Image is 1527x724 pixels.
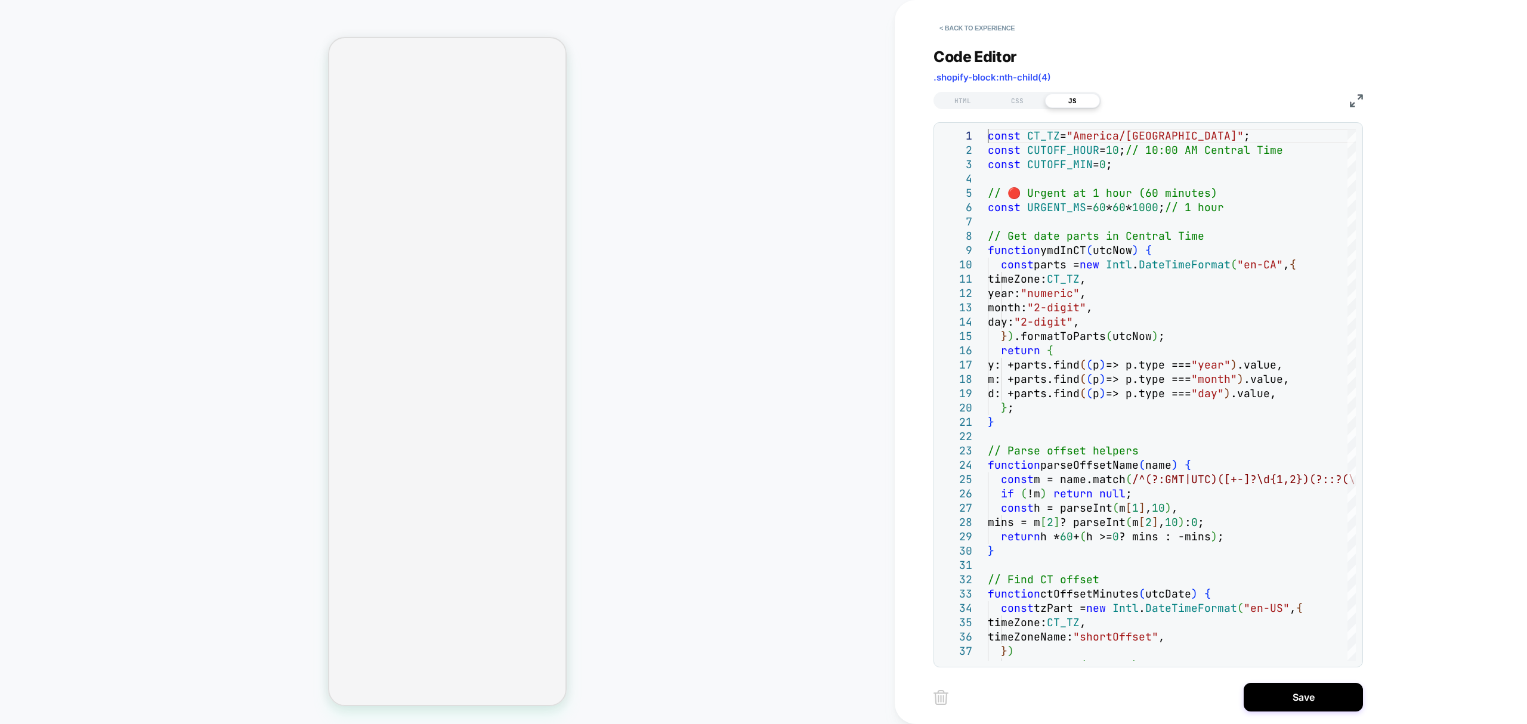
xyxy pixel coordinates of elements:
span: utcNow [1093,243,1132,257]
span: DateTimeFormat [1139,258,1231,271]
span: , [1080,615,1086,629]
span: DateTimeFormat [1145,601,1237,615]
span: parseOffsetName [1040,458,1139,472]
span: "2-digit" [1027,301,1086,314]
span: = [1086,200,1093,214]
span: { [1047,344,1053,357]
span: + [1073,530,1080,543]
span: ) [1132,243,1139,257]
span: utcDate [1086,658,1132,672]
span: return [1053,487,1093,500]
div: 34 [940,601,972,615]
span: 60 [1093,200,1106,214]
span: => p.type === [1106,386,1191,400]
span: , [1086,301,1093,314]
span: // 🔴 Urgent at 1 hour (60 minutes) [988,186,1217,200]
span: , [1158,515,1165,529]
span: "America/[GEOGRAPHIC_DATA]" [1067,129,1244,143]
span: timeZone: [988,272,1047,286]
span: .formatToParts [1014,329,1106,343]
span: .value, [1231,386,1276,400]
span: ; [1106,157,1112,171]
span: function [988,458,1040,472]
span: [ [1139,515,1145,529]
span: ) [1178,515,1185,529]
span: ( [1112,501,1119,515]
span: 1000 [1132,200,1158,214]
span: [ [1126,501,1132,515]
span: m: +parts.find [988,372,1080,386]
span: !m [1027,487,1040,500]
span: 10 [1152,501,1165,515]
span: "en-US" [1244,601,1290,615]
span: ( [1237,601,1244,615]
span: , [1283,258,1290,271]
span: CUTOFF_MIN [1027,157,1093,171]
span: ) [1211,530,1217,543]
span: ( [1086,358,1093,372]
span: h >= [1086,530,1112,543]
span: ( [1086,386,1093,400]
span: y: +parts.find [988,358,1080,372]
span: } [1001,644,1007,658]
span: 10 [1106,143,1119,157]
span: // Find CT offset [988,573,1099,586]
span: , [1290,601,1296,615]
span: ) [1007,644,1014,658]
span: timeZone: [988,615,1047,629]
span: Intl [1112,601,1139,615]
div: 12 [940,286,972,301]
span: ( [1231,258,1237,271]
span: "day" [1191,386,1224,400]
span: new [1080,258,1099,271]
span: m [1132,515,1139,529]
span: ( [1080,530,1086,543]
span: m = name.match [1034,472,1126,486]
span: // Parse offset helpers [988,444,1139,457]
span: ctOffsetMinutes [1040,587,1139,601]
div: 7 [940,215,972,229]
div: 18 [940,372,972,386]
span: ( [1021,487,1027,500]
span: day: [988,315,1014,329]
span: ( [1126,515,1132,529]
span: ymdInCT [1040,243,1086,257]
span: } [1001,329,1007,343]
span: ( [1106,329,1112,343]
span: const [988,129,1021,143]
span: ) [1007,329,1014,343]
span: . [1139,601,1145,615]
div: 35 [940,615,972,630]
span: 10 [1165,515,1178,529]
span: 0 [1112,530,1119,543]
img: delete [933,690,948,705]
span: ? mins : -mins [1119,530,1211,543]
span: p [1093,386,1099,400]
span: utcDate [1145,587,1191,601]
span: ; [1007,401,1014,414]
span: p [1093,358,1099,372]
span: ; [1126,487,1132,500]
span: const [1001,501,1034,515]
span: ) [1132,658,1139,672]
span: // 1 hour [1165,200,1224,214]
span: ? parseInt [1060,515,1126,529]
span: const [988,157,1021,171]
div: 6 [940,200,972,215]
span: ; [1217,530,1224,543]
div: 28 [940,515,972,530]
span: = [1099,143,1106,157]
span: return [1001,530,1040,543]
span: month: [988,301,1027,314]
span: ; [1158,329,1165,343]
div: 31 [940,558,972,573]
span: .value, [1244,372,1290,386]
span: new [1086,601,1106,615]
img: fullscreen [1350,94,1363,107]
div: 11 [940,272,972,286]
span: ] [1053,515,1060,529]
span: CUTOFF_HOUR [1027,143,1099,157]
span: ) [1040,487,1047,500]
div: 2 [940,143,972,157]
span: = [1060,129,1067,143]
